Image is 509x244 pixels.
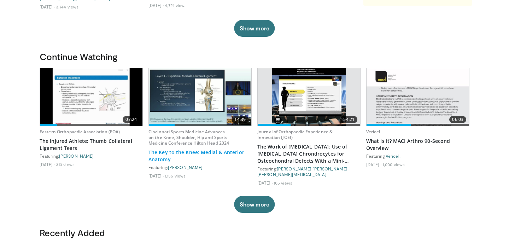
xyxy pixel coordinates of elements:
[165,173,186,179] li: 1,155 views
[40,153,143,159] div: Featuring:
[59,153,94,158] a: [PERSON_NAME]
[148,173,164,179] li: [DATE]
[366,138,469,152] a: What is it? MACI Arthro 90-Second Overview
[272,68,345,126] img: 73342d8e-5096-4a68-b3d6-5f0bdb19db26.620x360_q85_upscale.jpg
[366,153,469,159] div: Featuring:
[366,162,381,167] li: [DATE]
[40,129,120,135] a: Eastern Orthopaedic Association (EOA)
[165,2,187,8] li: 4,721 views
[234,196,275,213] button: Show more
[277,166,311,171] a: [PERSON_NAME]
[382,162,405,167] li: 1,000 views
[257,129,333,140] a: Journal of Orthopaedic Experience & Innovation (JOEI)
[56,4,78,10] li: 3,744 views
[148,129,229,146] a: Cincinnati Sports Medicine Advances on the Knee, Shoulder, Hip and Sports Medicine Conference Hil...
[449,116,466,123] span: 06:03
[40,51,469,62] h3: Continue Watching
[40,138,143,152] a: The Injured Athlete: Thumb Collateral Ligament Tears
[234,20,275,37] button: Show more
[257,180,273,186] li: [DATE]
[168,165,203,170] a: [PERSON_NAME]
[149,68,251,126] a: 14:39
[367,68,469,126] img: aa6cc8ed-3dbf-4b6a-8d82-4a06f68b6688.620x360_q85_upscale.jpg
[366,129,380,135] a: Vericel
[123,116,140,123] span: 07:24
[148,149,252,163] a: The Key to the Knee: Medial & Anterior Anatomy
[257,143,361,164] a: The Work of [MEDICAL_DATA]: Use of [MEDICAL_DATA] Chrondrocytes for Osteochondral Defects With a ...
[148,164,252,170] div: Featuring:
[257,166,361,177] div: Featuring: , ,
[148,2,164,8] li: [DATE]
[258,68,360,126] a: 54:21
[56,162,75,167] li: 313 views
[40,68,142,126] a: 07:24
[274,180,292,186] li: 105 views
[312,166,347,171] a: [PERSON_NAME]
[367,68,469,126] a: 06:03
[40,68,142,126] img: 622bf88f-c22f-4b24-89a8-8f5b76e6719d.620x360_q85_upscale.jpg
[40,162,55,167] li: [DATE]
[40,227,469,238] h3: Recently Added
[232,116,248,123] span: 14:39
[257,172,327,177] a: [PERSON_NAME][MEDICAL_DATA]
[149,68,251,126] img: 138d8add-a2cd-4d44-8e44-574e72c13f23.620x360_q85_upscale.jpg
[40,4,55,10] li: [DATE]
[386,153,402,158] a: Vericel .
[340,116,357,123] span: 54:21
